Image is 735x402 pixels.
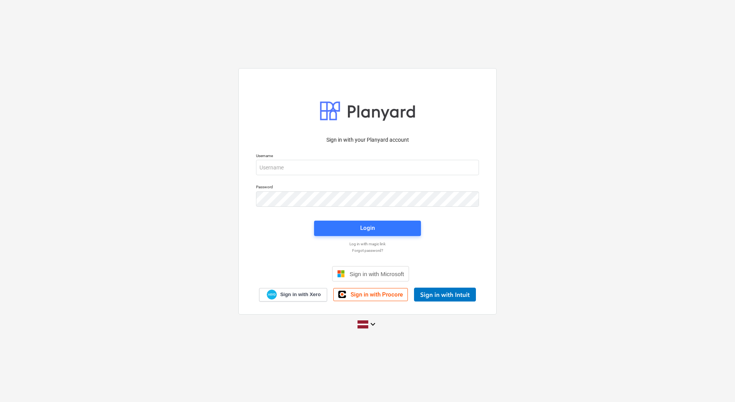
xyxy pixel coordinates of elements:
span: Sign in with Microsoft [349,271,404,277]
a: Sign in with Procore [333,288,408,301]
div: Login [360,223,375,233]
a: Log in with magic link [252,241,483,246]
span: Sign in with Xero [280,291,321,298]
p: Username [256,153,479,160]
img: Xero logo [267,290,277,300]
p: Password [256,184,479,191]
a: Sign in with Xero [259,288,328,301]
button: Login [314,221,421,236]
i: keyboard_arrow_down [368,320,377,329]
p: Sign in with your Planyard account [256,136,479,144]
img: Microsoft logo [337,270,345,278]
input: Username [256,160,479,175]
a: Forgot password? [252,248,483,253]
span: Sign in with Procore [351,291,403,298]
